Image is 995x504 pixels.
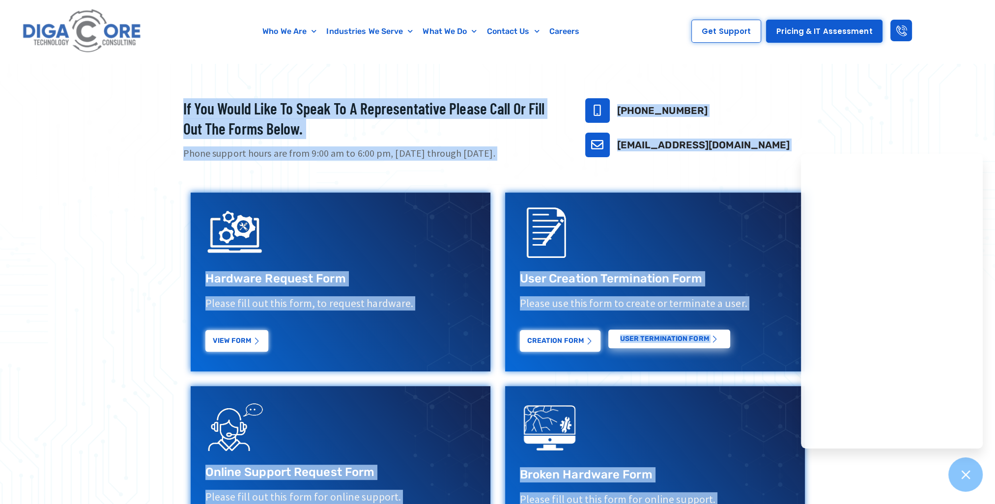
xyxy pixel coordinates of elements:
[520,271,790,286] h3: User Creation Termination Form
[520,467,790,482] h3: Broken Hardware Form
[691,20,761,43] a: Get Support
[205,330,268,352] a: View Form
[205,465,476,480] h3: Online Support Request Form
[520,202,579,261] img: Support Request Icon
[205,271,476,286] h3: Hardware Request Form
[585,98,610,123] a: 732-646-5725
[195,20,647,43] nav: Menu
[520,398,579,457] img: digacore technology consulting
[617,105,708,116] a: [PHONE_NUMBER]
[257,20,321,43] a: Who We Are
[321,20,418,43] a: Industries We Serve
[702,28,751,35] span: Get Support
[620,336,709,342] span: USER Termination Form
[801,154,983,448] iframe: Chatgenie Messenger
[205,296,476,310] p: Please fill out this form, to request hardware.
[608,330,730,348] a: USER Termination Form
[205,490,476,504] p: Please fill out this form for online support.
[183,146,561,161] p: Phone support hours are from 9:00 am to 6:00 pm, [DATE] through [DATE].
[520,330,600,352] a: Creation Form
[585,133,610,157] a: support@digacore.com
[544,20,585,43] a: Careers
[482,20,544,43] a: Contact Us
[617,139,790,151] a: [EMAIL_ADDRESS][DOMAIN_NAME]
[20,5,145,58] img: Digacore logo 1
[183,98,561,139] h2: If you would like to speak to a representative please call or fill out the forms below.
[766,20,882,43] a: Pricing & IT Assessment
[520,296,790,310] p: Please use this form to create or terminate a user.
[205,202,264,261] img: IT Support Icon
[205,396,264,455] img: Support Request Icon
[418,20,482,43] a: What We Do
[776,28,872,35] span: Pricing & IT Assessment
